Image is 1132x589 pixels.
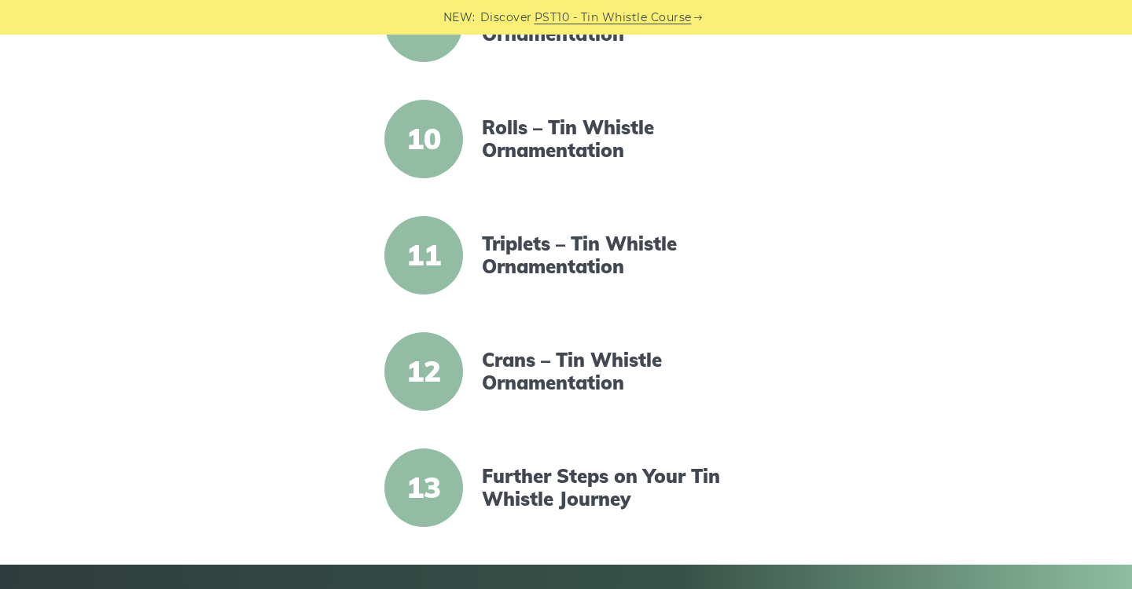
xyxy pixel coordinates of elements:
a: Rolls – Tin Whistle Ornamentation [482,116,752,162]
a: Further Steps on Your Tin Whistle Journey [482,465,752,510]
span: 11 [384,216,463,294]
span: 12 [384,332,463,411]
a: Crans – Tin Whistle Ornamentation [482,349,752,394]
span: Discover [480,9,532,27]
span: NEW: [443,9,476,27]
span: 10 [384,100,463,178]
a: PST10 - Tin Whistle Course [535,9,692,27]
span: 13 [384,448,463,527]
a: Triplets – Tin Whistle Ornamentation [482,232,752,278]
